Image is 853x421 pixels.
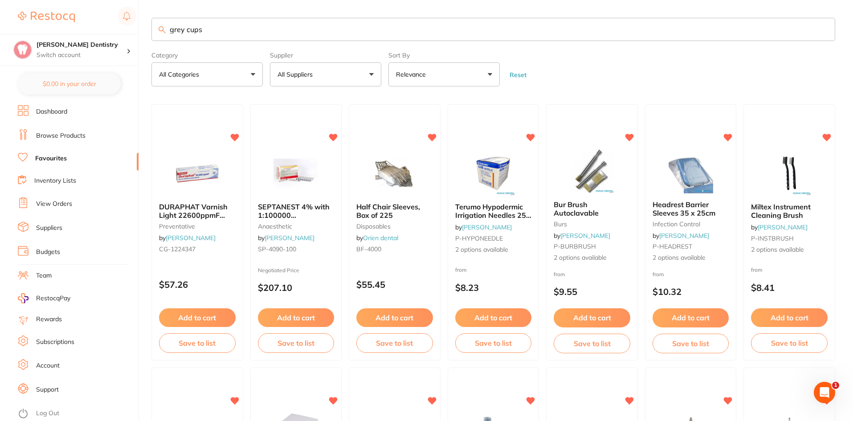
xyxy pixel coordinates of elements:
[258,223,335,230] small: anaesthetic
[554,200,599,217] span: Bur Brush Autoclavable
[18,293,70,303] a: RestocqPay
[396,70,429,79] p: Relevance
[258,234,314,242] span: by
[168,151,226,196] img: DURAPHAT Varnish Light 22600ppmF 10ml tube
[159,308,236,327] button: Add to cart
[554,232,610,240] span: by
[751,234,794,242] span: P-INSTBRUSH
[356,308,433,327] button: Add to cart
[507,71,529,79] button: Reset
[18,407,136,421] button: Log Out
[751,245,828,254] span: 2 options available
[278,70,316,79] p: All Suppliers
[258,308,335,327] button: Add to cart
[159,333,236,353] button: Save to list
[455,266,467,273] span: from
[751,223,808,231] span: by
[832,382,839,389] span: 1
[455,203,532,219] b: Terumo Hypodermic Irrigation Needles 25G 16-25mm 100/pack
[554,334,630,353] button: Save to list
[18,73,121,94] button: $0.00 in your order
[258,245,296,253] span: SP-4090-100
[36,200,72,208] a: View Orders
[258,202,333,236] span: SEPTANEST 4% with 1:100000 [MEDICAL_DATA] 2.2ml 2xBox 50 GOLD
[653,200,715,217] span: Headrest Barrier Sleeves 35 x 25cm
[356,203,433,219] b: Half Chair Sleeves, Box of 225
[760,151,818,196] img: Miltex Instrument Cleaning Brush
[36,294,70,303] span: RestocqPay
[455,333,532,353] button: Save to list
[563,149,621,193] img: Bur Brush Autoclavable
[455,282,532,293] p: $8.23
[758,223,808,231] a: [PERSON_NAME]
[554,200,630,217] b: Bur Brush Autoclavable
[159,245,196,253] span: CG-1224347
[18,293,29,303] img: RestocqPay
[751,282,828,293] p: $8.41
[36,224,62,233] a: Suppliers
[455,223,512,231] span: by
[751,333,828,353] button: Save to list
[166,234,216,242] a: [PERSON_NAME]
[36,107,67,116] a: Dashboard
[653,232,709,240] span: by
[356,223,433,230] small: disposables
[554,253,630,262] span: 2 options available
[662,149,720,193] img: Headrest Barrier Sleeves 35 x 25cm
[659,232,709,240] a: [PERSON_NAME]
[560,232,610,240] a: [PERSON_NAME]
[388,52,500,59] label: Sort By
[36,361,60,370] a: Account
[388,62,500,86] button: Relevance
[151,18,835,41] input: Search Favourite Products
[653,286,729,297] p: $10.32
[751,203,828,219] b: Miltex Instrument Cleaning Brush
[159,203,236,219] b: DURAPHAT Varnish Light 22600ppmF 10ml tube
[554,242,596,250] span: P-BURBRUSH
[814,382,835,403] iframe: Intercom live chat
[751,266,763,273] span: from
[159,234,216,242] span: by
[653,221,729,228] small: infection control
[36,248,60,257] a: Budgets
[653,308,729,327] button: Add to cart
[653,271,664,278] span: from
[37,41,127,49] h4: Ashmore Dentistry
[356,234,398,242] span: by
[554,221,630,228] small: burs
[36,315,62,324] a: Rewards
[366,151,424,196] img: Half Chair Sleeves, Box of 225
[36,338,74,347] a: Subscriptions
[159,279,236,290] p: $57.26
[36,409,59,418] a: Log Out
[18,7,75,27] a: Restocq Logo
[36,271,52,280] a: Team
[265,234,314,242] a: [PERSON_NAME]
[267,151,325,196] img: SEPTANEST 4% with 1:100000 adrenalin 2.2ml 2xBox 50 GOLD
[270,62,381,86] button: All Suppliers
[151,62,263,86] button: All Categories
[36,131,86,140] a: Browse Products
[258,267,335,274] small: Negotiated Price
[356,333,433,353] button: Save to list
[35,154,67,163] a: Favourites
[455,308,532,327] button: Add to cart
[653,200,729,217] b: Headrest Barrier Sleeves 35 x 25cm
[356,245,381,253] span: BF-4000
[653,242,692,250] span: P-HEADREST
[258,333,335,353] button: Save to list
[356,202,420,219] span: Half Chair Sleeves, Box of 225
[18,12,75,22] img: Restocq Logo
[356,279,433,290] p: $55.45
[270,52,381,59] label: Supplier
[653,334,729,353] button: Save to list
[258,203,335,219] b: SEPTANEST 4% with 1:100000 adrenalin 2.2ml 2xBox 50 GOLD
[159,202,228,228] span: DURAPHAT Varnish Light 22600ppmF 10ml tube
[462,223,512,231] a: [PERSON_NAME]
[455,202,531,228] span: Terumo Hypodermic Irrigation Needles 25G 16-25mm 100/pack
[36,385,59,394] a: Support
[34,176,76,185] a: Inventory Lists
[363,234,398,242] a: Orien dental
[455,245,532,254] span: 2 options available
[151,52,263,59] label: Category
